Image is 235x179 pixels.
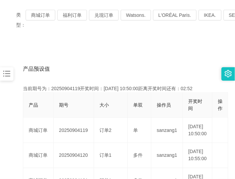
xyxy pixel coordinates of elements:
[23,85,212,92] div: 当前期号为：20250904119开奖时间：[DATE] 10:50:00距离开奖时间还有：02:52
[199,10,222,21] button: IKEA.
[151,143,183,168] td: sanzang1
[99,153,112,158] span: 订单1
[23,65,50,73] span: 产品预设值
[54,143,94,168] td: 20250904120
[133,128,138,133] span: 单
[151,118,183,143] td: sanzang1
[225,70,232,77] i: 图标: setting
[26,10,55,21] button: 商城订单
[54,118,94,143] td: 20250904119
[23,143,54,168] td: 商城订单
[133,102,143,108] span: 单双
[153,10,197,21] button: L'ORÉAL Paris.
[121,10,151,21] button: Watsons.
[133,153,143,158] span: 多件
[89,10,119,21] button: 兑现订单
[183,143,213,168] td: [DATE] 10:55:00
[23,118,54,143] td: 商城订单
[29,102,38,108] span: 产品
[218,99,223,111] span: 操作
[99,102,109,108] span: 大小
[57,10,87,21] button: 福利订单
[183,118,213,143] td: [DATE] 10:50:00
[59,102,68,108] span: 期号
[188,99,203,111] span: 开奖时间
[157,102,171,108] span: 操作员
[99,128,112,133] span: 订单2
[2,69,11,78] i: 图标: bars
[16,10,26,30] span: 类型：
